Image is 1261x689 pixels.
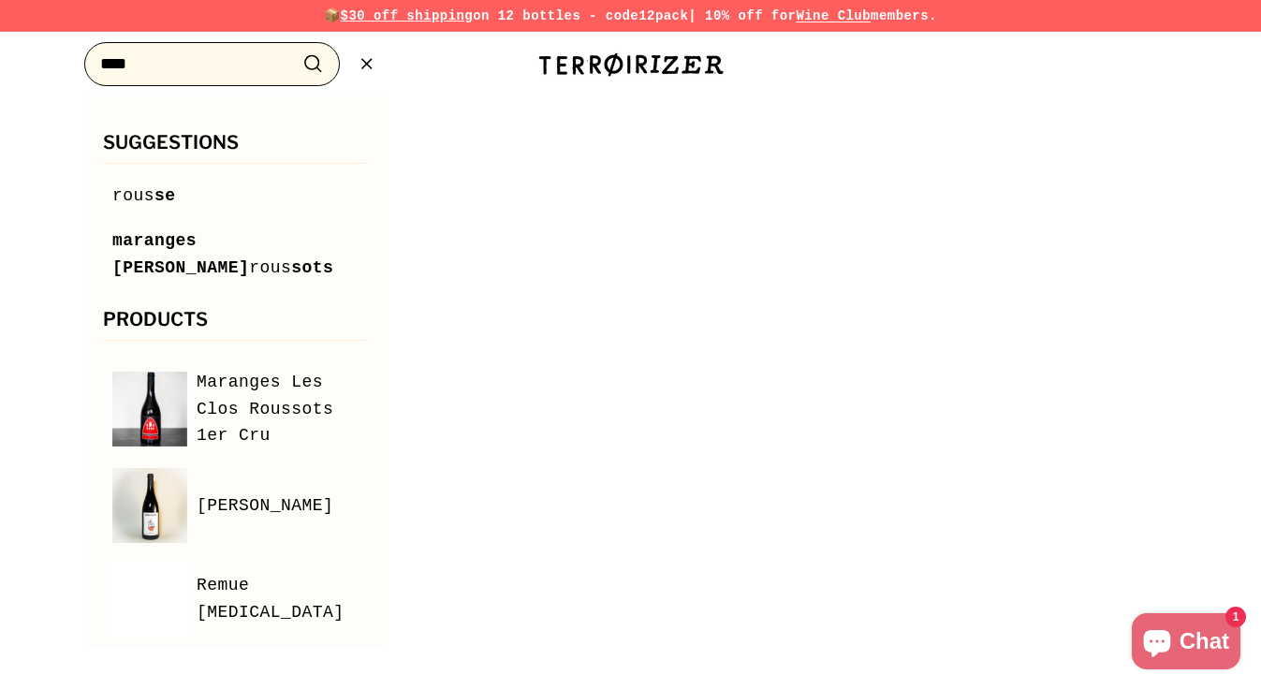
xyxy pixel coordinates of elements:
span: maranges [PERSON_NAME] [112,231,249,277]
mark: rous [249,258,291,277]
span: $30 off shipping [341,8,474,23]
img: Maranges Les Clos Roussots 1er Cru [112,372,187,447]
a: maranges [PERSON_NAME]roussots [112,227,356,282]
strong: 12pack [638,8,688,23]
img: Barbe Rousse [112,468,187,543]
h3: Suggestions [103,133,365,164]
p: 📦 on 12 bottles - code | 10% off for members. [37,6,1224,26]
span: [PERSON_NAME] [197,492,333,520]
mark: rous [112,186,154,205]
a: Maranges Les Clos Roussots 1er Cru Maranges Les Clos Roussots 1er Cru [112,369,356,449]
inbox-online-store-chat: Shopify online store chat [1126,613,1246,674]
span: se [154,186,176,205]
a: Remue Meninges Remue [MEDICAL_DATA] [112,562,356,637]
h3: Products [103,310,365,341]
a: Barbe Rousse [PERSON_NAME] [112,468,356,543]
span: sots [291,258,333,277]
span: Maranges Les Clos Roussots 1er Cru [197,369,356,449]
span: Remue [MEDICAL_DATA] [197,572,356,626]
a: rousse [112,183,356,210]
a: Wine Club [796,8,871,23]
